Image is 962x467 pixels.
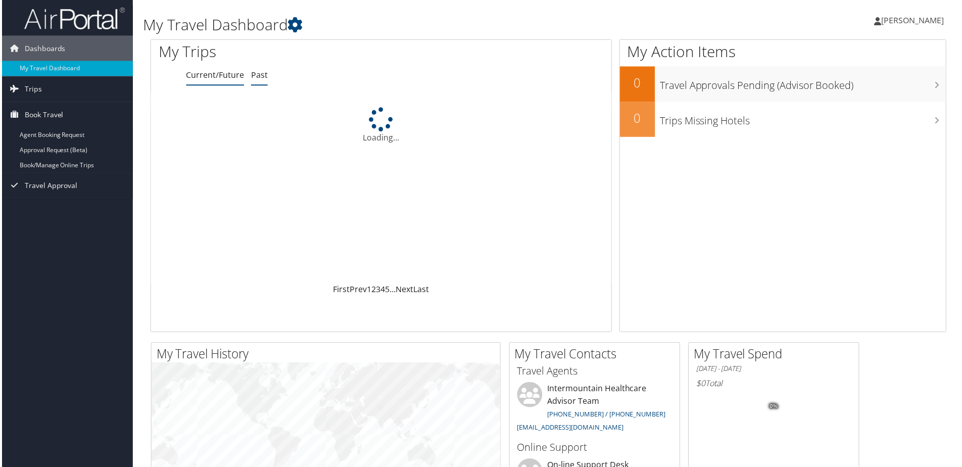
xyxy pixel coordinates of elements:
[517,442,673,456] h3: Online Support
[332,285,349,296] a: First
[620,110,656,127] h2: 0
[389,285,395,296] span: …
[371,285,375,296] a: 2
[876,5,956,35] a: [PERSON_NAME]
[141,14,685,35] h1: My Travel Dashboard
[512,384,678,438] li: Intermountain Healthcare Advisor Team
[413,285,428,296] a: Last
[620,41,948,63] h1: My Action Items
[23,174,76,199] span: Travel Approval
[349,285,366,296] a: Prev
[517,425,624,434] a: [EMAIL_ADDRESS][DOMAIN_NAME]
[250,70,267,81] a: Past
[155,347,500,364] h2: My Travel History
[23,77,40,102] span: Trips
[395,285,413,296] a: Next
[620,75,656,92] h2: 0
[697,379,706,390] span: $0
[185,70,243,81] a: Current/Future
[380,285,384,296] a: 4
[697,379,853,390] h6: Total
[661,74,948,93] h3: Travel Approvals Pending (Advisor Booked)
[366,285,371,296] a: 1
[661,109,948,128] h3: Trips Missing Hotels
[548,411,666,421] a: [PHONE_NUMBER] / [PHONE_NUMBER]
[150,108,612,144] div: Loading...
[22,7,123,30] img: airportal-logo.png
[384,285,389,296] a: 5
[620,102,948,137] a: 0Trips Missing Hotels
[517,365,673,380] h3: Travel Agents
[515,347,681,364] h2: My Travel Contacts
[620,67,948,102] a: 0Travel Approvals Pending (Advisor Booked)
[157,41,412,63] h1: My Trips
[23,103,62,128] span: Book Travel
[697,365,853,375] h6: [DATE] - [DATE]
[375,285,380,296] a: 3
[695,347,860,364] h2: My Travel Spend
[883,15,946,26] span: [PERSON_NAME]
[771,405,779,411] tspan: 0%
[23,36,64,61] span: Dashboards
